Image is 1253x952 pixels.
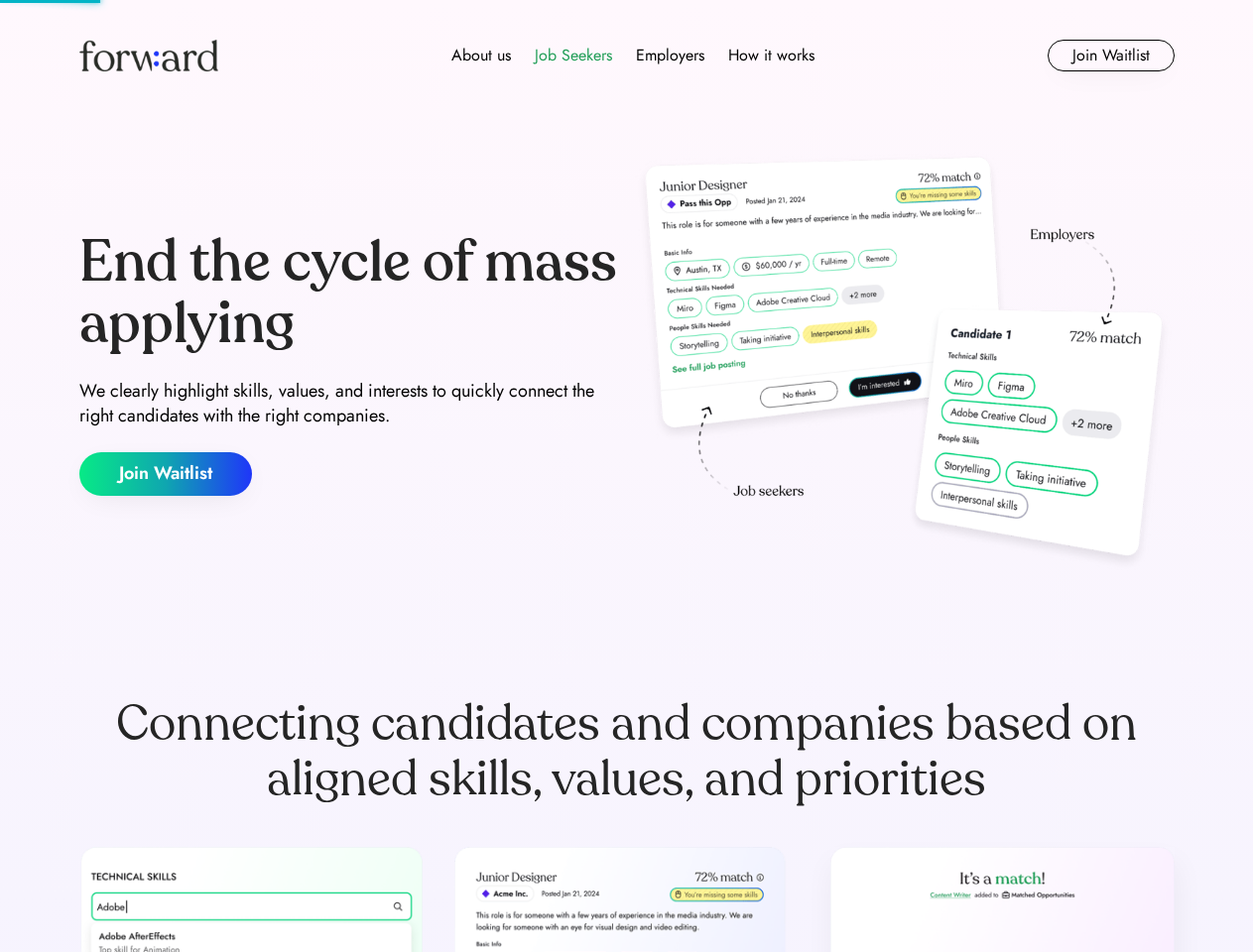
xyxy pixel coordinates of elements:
[635,151,1175,577] img: hero-image.png
[1048,40,1175,71] button: Join Waitlist
[636,44,704,67] div: Employers
[79,40,218,71] img: Forward logo
[79,232,619,354] div: End the cycle of mass applying
[79,379,619,428] div: We clearly highlight skills, values, and interests to quickly connect the right candidates with t...
[79,696,1175,807] div: Connecting candidates and companies based on aligned skills, values, and priorities
[79,452,252,496] button: Join Waitlist
[451,44,511,67] div: About us
[535,44,612,67] div: Job Seekers
[728,44,814,67] div: How it works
